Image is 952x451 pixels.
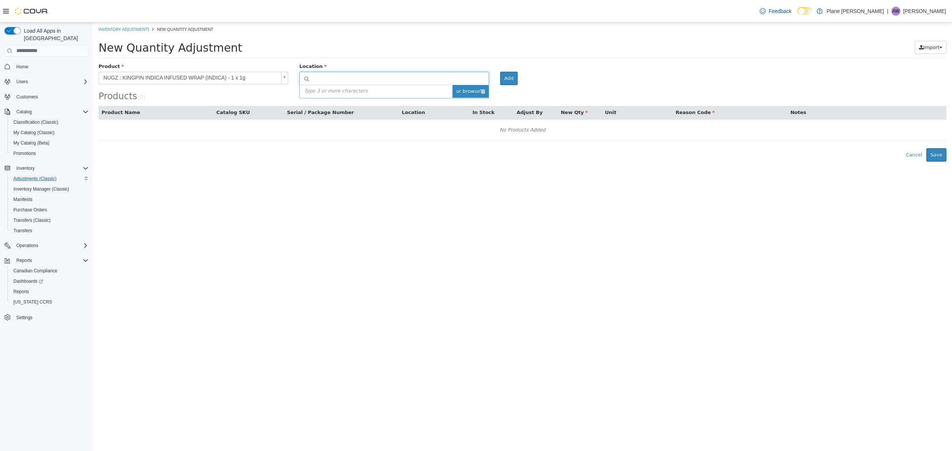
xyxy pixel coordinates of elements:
[10,205,50,214] a: Purchase Orders
[424,86,451,94] button: Adjust By
[10,298,55,306] a: [US_STATE] CCRS
[16,315,32,321] span: Settings
[512,86,525,94] button: Unit
[44,71,52,78] small: ( )
[13,278,43,284] span: Dashboards
[833,126,853,139] button: Save
[13,241,41,250] button: Operations
[13,107,35,116] button: Catalog
[13,164,38,173] button: Inventory
[407,49,425,62] button: Add
[10,139,89,147] span: My Catalog (Beta)
[7,276,91,286] a: Dashboards
[6,68,44,79] span: Products
[7,127,91,138] button: My Catalog (Classic)
[7,138,91,148] button: My Catalog (Beta)
[6,49,185,61] span: NUGZ : KINGPIN INDICA INFUSED WRAP (INDICA) - 1 x 1g
[7,297,91,307] button: [US_STATE] CCRS
[10,195,35,204] a: Manifests
[757,4,794,19] a: Feedback
[13,207,47,213] span: Purchase Orders
[1,240,91,251] button: Operations
[1,107,91,117] button: Catalog
[13,150,36,156] span: Promotions
[826,7,884,16] p: Plane [PERSON_NAME]
[309,86,333,94] button: Location
[10,128,89,137] span: My Catalog (Classic)
[16,79,28,85] span: Users
[10,149,89,158] span: Promotions
[10,205,89,214] span: Purchase Orders
[10,266,89,275] span: Canadian Compliance
[13,77,89,86] span: Users
[10,195,89,204] span: Manifests
[13,130,55,136] span: My Catalog (Classic)
[797,7,813,15] input: Dark Mode
[1,91,91,102] button: Customers
[809,126,833,139] button: Cancel
[10,149,39,158] a: Promotions
[822,18,853,32] button: Import
[10,185,72,194] a: Inventory Manager (Classic)
[4,58,89,342] nav: Complex example
[10,174,59,183] a: Adjustments (Classic)
[64,4,120,9] span: New Quantity Adjustment
[13,228,32,234] span: Transfers
[13,241,89,250] span: Operations
[13,140,49,146] span: My Catalog (Beta)
[10,118,89,127] span: Classification (Classic)
[892,7,899,16] span: AW
[10,185,89,194] span: Inventory Manager (Classic)
[21,27,89,42] span: Load All Apps in [GEOGRAPHIC_DATA]
[583,87,622,93] span: Reason Code
[6,41,31,46] span: Product
[7,148,91,159] button: Promotions
[1,77,91,87] button: Users
[16,64,28,70] span: Home
[887,7,888,16] p: |
[10,216,54,225] a: Transfers (Classic)
[13,77,31,86] button: Users
[7,184,91,194] button: Inventory Manager (Classic)
[13,256,89,265] span: Reports
[13,312,89,322] span: Settings
[16,165,35,171] span: Inventory
[6,49,195,62] a: NUGZ : KINGPIN INDICA INFUSED WRAP (INDICA) - 1 x 1g
[10,287,89,296] span: Reports
[769,7,791,15] span: Feedback
[697,86,714,94] button: Notes
[13,197,32,202] span: Manifests
[7,117,91,127] button: Classification (Classic)
[123,86,158,94] button: Catalog SKU
[830,22,846,27] span: Import
[10,139,52,147] a: My Catalog (Beta)
[1,163,91,173] button: Inventory
[15,7,48,15] img: Cova
[13,107,89,116] span: Catalog
[10,298,89,306] span: Washington CCRS
[13,256,35,265] button: Reports
[13,176,57,182] span: Adjustments (Classic)
[10,118,61,127] a: Classification (Classic)
[359,62,396,75] span: or browse
[9,86,49,94] button: Product Name
[10,102,849,113] div: No Products Added
[10,128,58,137] a: My Catalog (Classic)
[13,62,89,71] span: Home
[13,62,31,71] a: Home
[1,61,91,72] button: Home
[468,87,495,93] span: New Qty
[13,93,41,101] a: Customers
[13,289,29,295] span: Reports
[10,174,89,183] span: Adjustments (Classic)
[13,299,52,305] span: [US_STATE] CCRS
[13,164,89,173] span: Inventory
[16,243,38,249] span: Operations
[7,215,91,225] button: Transfers (Classic)
[1,255,91,266] button: Reports
[16,94,38,100] span: Customers
[13,92,89,101] span: Customers
[7,173,91,184] button: Adjustments (Classic)
[16,109,32,115] span: Catalog
[7,194,91,205] button: Manifests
